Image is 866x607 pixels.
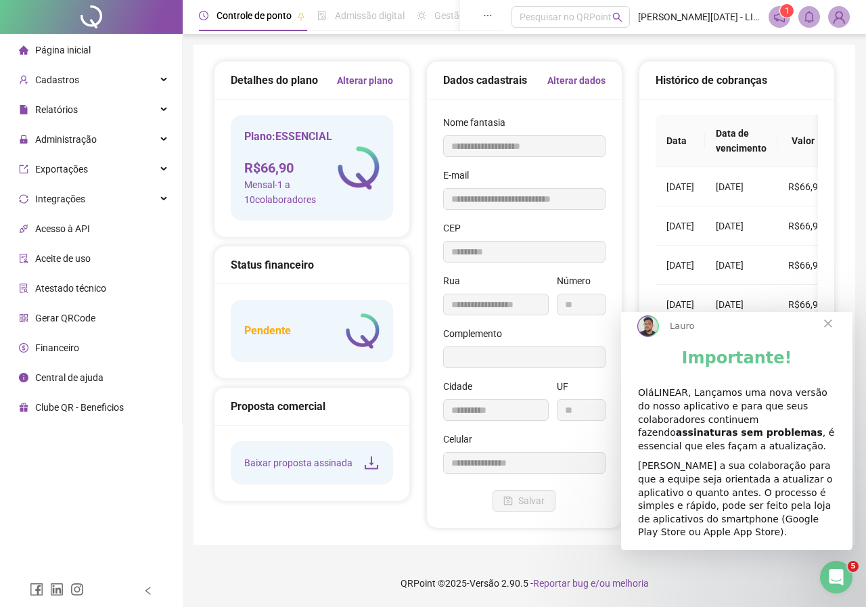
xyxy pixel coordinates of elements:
span: Acesso à API [35,223,90,234]
footer: QRPoint © 2025 - 2.90.5 - [183,560,866,607]
label: Cidade [443,379,481,394]
h5: Pendente [244,323,291,339]
span: Atestado técnico [35,283,106,294]
div: Histórico de cobranças [656,72,818,89]
span: audit [19,254,28,263]
span: Baixar proposta assinada [244,455,352,470]
span: Clube QR - Beneficios [35,402,124,413]
th: Data [656,115,705,167]
div: [PERSON_NAME] a sua colaboração para que a equipe seja orientada a atualizar o aplicativo o quant... [17,148,214,227]
span: Admissão digital [335,10,405,21]
span: Central de ajuda [35,372,104,383]
span: solution [19,284,28,293]
span: gift [19,403,28,412]
span: 1 [785,6,790,16]
label: UF [557,379,577,394]
th: Data de vencimento [705,115,777,167]
td: [DATE] [705,206,777,246]
td: [DATE] [705,285,777,324]
span: notification [773,11,785,23]
button: Salvar [493,490,555,512]
td: [DATE] [656,285,705,324]
span: Exportações [35,164,88,175]
span: bell [803,11,815,23]
span: home [19,45,28,55]
label: Número [557,273,599,288]
label: E-mail [443,168,478,183]
span: info-circle [19,373,28,382]
iframe: Intercom live chat mensagem [621,312,852,550]
span: export [19,164,28,174]
td: R$66,9 [777,206,829,246]
span: ellipsis [483,11,493,20]
span: file-done [317,11,327,20]
span: lock [19,135,28,144]
span: Página inicial [35,45,91,55]
span: Reportar bug e/ou melhoria [533,578,649,589]
span: search [612,12,622,22]
span: Aceite de uso [35,253,91,264]
h5: Detalhes do plano [231,72,318,89]
b: assinaturas sem problemas [55,115,202,126]
span: download [363,455,380,471]
td: [DATE] [705,167,777,206]
span: instagram [70,583,84,596]
span: sun [417,11,426,20]
span: Gestão de férias [434,10,503,21]
b: Importante! [61,37,171,55]
img: 84202 [829,7,849,27]
iframe: Intercom live chat [820,561,852,593]
span: left [143,586,153,595]
label: Complemento [443,326,511,341]
span: file [19,105,28,114]
span: Controle de ponto [216,10,292,21]
span: Relatórios [35,104,78,115]
td: [DATE] [705,246,777,285]
span: Gerar QRCode [35,313,95,323]
span: sync [19,194,28,204]
span: Financeiro [35,342,79,353]
span: Cadastros [35,74,79,85]
span: api [19,224,28,233]
img: logo-atual-colorida-simples.ef1a4d5a9bda94f4ab63.png [346,313,380,349]
span: dollar [19,343,28,353]
div: OláLINEAR, Lançamos uma nova versão do nosso aplicativo e para que seus colaboradores continuem f... [17,74,214,141]
label: Rua [443,273,469,288]
span: facebook [30,583,43,596]
td: R$66,9 [777,167,829,206]
span: clock-circle [199,11,208,20]
td: R$66,9 [777,285,829,324]
span: pushpin [297,12,305,20]
h5: Dados cadastrais [443,72,527,89]
a: Alterar plano [337,73,393,88]
div: Proposta comercial [231,398,393,415]
div: Status financeiro [231,256,393,273]
th: Valor [777,115,829,167]
td: [DATE] [656,167,705,206]
span: qrcode [19,313,28,323]
h4: R$ 66,90 [244,158,338,177]
span: 5 [848,561,859,572]
span: [PERSON_NAME][DATE] - LINEAR SERVIÇOS CONTÁBEIS LTDA [638,9,760,24]
td: [DATE] [656,206,705,246]
img: logo-atual-colorida-simples.ef1a4d5a9bda94f4ab63.png [338,146,380,190]
h5: Plano: ESSENCIAL [244,129,338,145]
label: Nome fantasia [443,115,514,130]
span: Mensal - 1 a 10 colaboradores [244,177,338,207]
span: linkedin [50,583,64,596]
label: Celular [443,432,481,447]
sup: 1 [780,4,794,18]
label: CEP [443,221,470,235]
a: Alterar dados [547,73,606,88]
span: Integrações [35,194,85,204]
td: R$66,9 [777,246,829,285]
span: Versão [470,578,499,589]
span: Administração [35,134,97,145]
span: user-add [19,75,28,85]
td: [DATE] [656,246,705,285]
